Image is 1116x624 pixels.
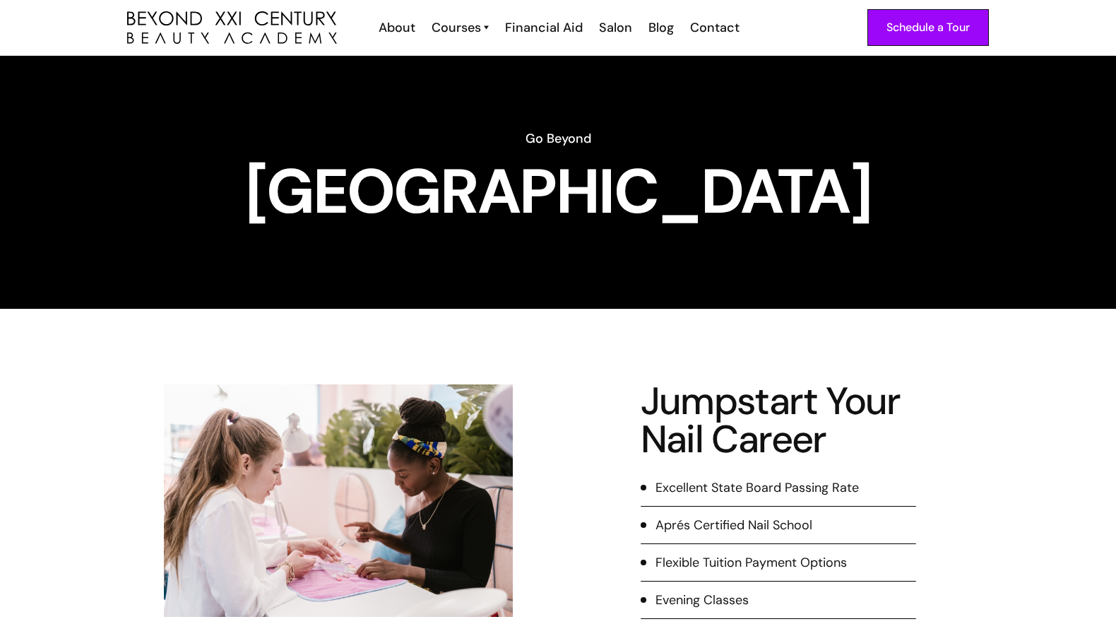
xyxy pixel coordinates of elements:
[164,384,513,617] img: nail tech working at salon
[599,18,632,37] div: Salon
[505,18,583,37] div: Financial Aid
[127,11,337,45] a: home
[648,18,674,37] div: Blog
[681,18,747,37] a: Contact
[590,18,639,37] a: Salon
[641,382,916,459] h2: Jumpstart Your Nail Career
[690,18,740,37] div: Contact
[655,516,812,534] div: Aprés Certified Nail School
[886,18,970,37] div: Schedule a Tour
[655,478,859,497] div: Excellent State Board Passing Rate
[867,9,989,46] a: Schedule a Tour
[369,18,422,37] a: About
[496,18,590,37] a: Financial Aid
[127,11,337,45] img: beyond 21st century beauty academy logo
[432,18,489,37] a: Courses
[432,18,481,37] div: Courses
[379,18,415,37] div: About
[127,129,989,148] h6: Go Beyond
[639,18,681,37] a: Blog
[655,591,749,609] div: Evening Classes
[245,151,871,232] strong: [GEOGRAPHIC_DATA]
[655,553,847,572] div: Flexible Tuition Payment Options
